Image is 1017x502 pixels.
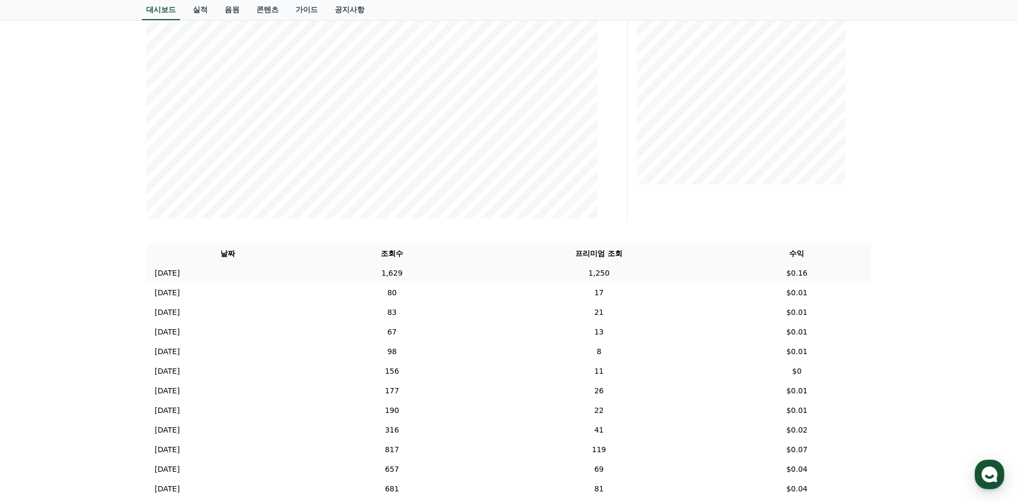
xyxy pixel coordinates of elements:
[155,483,180,495] p: [DATE]
[475,244,723,263] th: 프리미엄 조회
[723,420,871,440] td: $0.02
[309,479,475,499] td: 681
[723,263,871,283] td: $0.16
[155,268,180,279] p: [DATE]
[475,322,723,342] td: 13
[723,401,871,420] td: $0.01
[309,283,475,303] td: 80
[475,479,723,499] td: 81
[155,327,180,338] p: [DATE]
[475,303,723,322] td: 21
[146,244,309,263] th: 날짜
[155,385,180,397] p: [DATE]
[137,336,203,363] a: 설정
[723,342,871,362] td: $0.01
[155,425,180,436] p: [DATE]
[475,342,723,362] td: 8
[475,362,723,381] td: 11
[723,460,871,479] td: $0.04
[309,420,475,440] td: 316
[155,287,180,298] p: [DATE]
[309,401,475,420] td: 190
[70,336,137,363] a: 대화
[309,263,475,283] td: 1,629
[164,352,176,360] span: 설정
[475,263,723,283] td: 1,250
[309,303,475,322] td: 83
[723,381,871,401] td: $0.01
[723,283,871,303] td: $0.01
[155,366,180,377] p: [DATE]
[155,464,180,475] p: [DATE]
[723,303,871,322] td: $0.01
[309,322,475,342] td: 67
[475,401,723,420] td: 22
[309,381,475,401] td: 177
[309,342,475,362] td: 98
[723,244,871,263] th: 수익
[309,244,475,263] th: 조회수
[723,479,871,499] td: $0.04
[155,307,180,318] p: [DATE]
[97,353,110,361] span: 대화
[723,440,871,460] td: $0.07
[309,440,475,460] td: 817
[309,460,475,479] td: 657
[155,346,180,357] p: [DATE]
[723,362,871,381] td: $0
[475,440,723,460] td: 119
[155,405,180,416] p: [DATE]
[475,283,723,303] td: 17
[475,460,723,479] td: 69
[475,420,723,440] td: 41
[33,352,40,360] span: 홈
[155,444,180,455] p: [DATE]
[723,322,871,342] td: $0.01
[309,362,475,381] td: 156
[475,381,723,401] td: 26
[3,336,70,363] a: 홈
